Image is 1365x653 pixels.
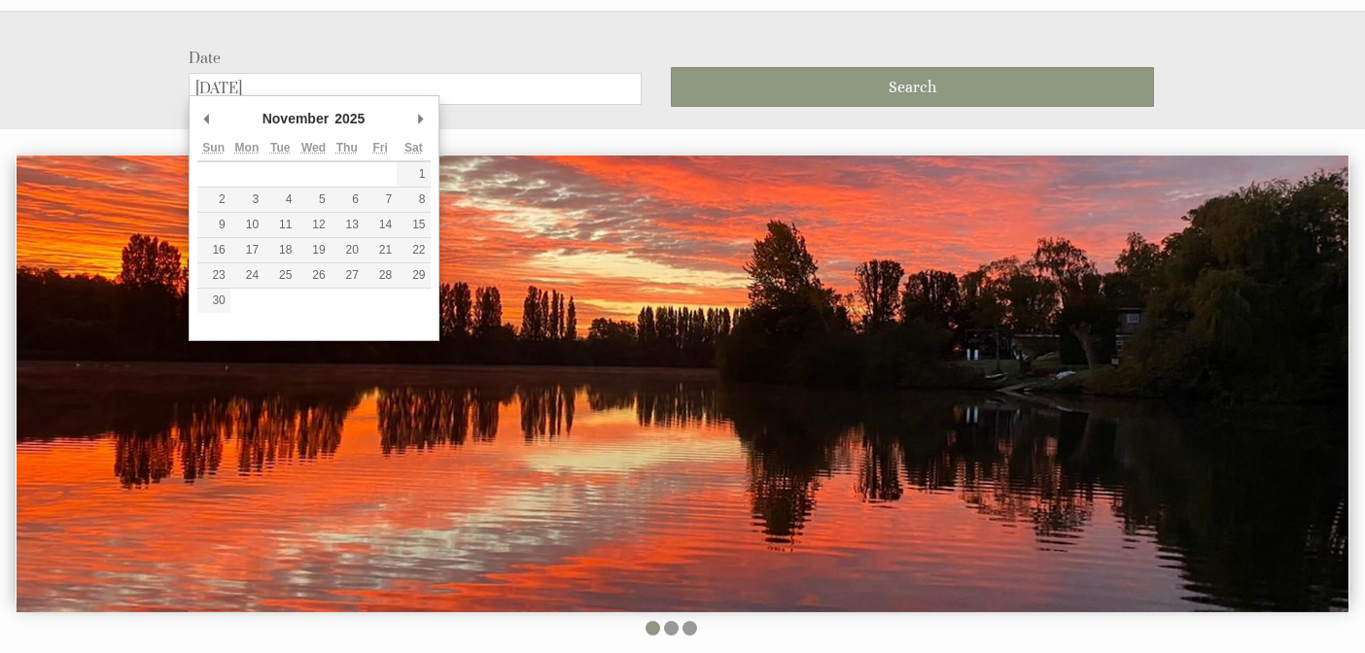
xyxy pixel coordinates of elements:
[202,141,225,155] abbr: Sunday
[364,213,397,237] button: 14
[331,238,364,262] button: 20
[364,188,397,212] button: 7
[263,188,297,212] button: 4
[260,104,332,133] div: November
[397,263,430,288] button: 29
[230,238,263,262] button: 17
[297,213,330,237] button: 12
[197,188,230,212] button: 2
[332,104,367,133] div: 2025
[189,50,643,68] label: Date
[411,104,431,133] button: Next Month
[263,263,297,288] button: 25
[397,188,430,212] button: 8
[197,104,217,133] button: Previous Month
[197,263,230,288] button: 23
[301,141,326,155] abbr: Wednesday
[230,188,263,212] button: 3
[331,213,364,237] button: 13
[336,141,358,155] abbr: Thursday
[230,213,263,237] button: 10
[197,289,230,313] button: 30
[270,141,290,155] abbr: Tuesday
[372,141,387,155] abbr: Friday
[397,238,430,262] button: 22
[331,188,364,212] button: 6
[197,213,230,237] button: 9
[235,141,260,155] abbr: Monday
[364,238,397,262] button: 21
[671,67,1154,107] button: Search
[297,263,330,288] button: 26
[297,238,330,262] button: 19
[331,263,364,288] button: 27
[263,238,297,262] button: 18
[263,213,297,237] button: 11
[297,188,330,212] button: 5
[397,213,430,237] button: 15
[889,78,936,96] span: Search
[397,162,430,187] button: 1
[404,141,423,155] abbr: Saturday
[230,263,263,288] button: 24
[189,73,643,105] input: Arrival Date
[364,263,397,288] button: 28
[197,238,230,262] button: 16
